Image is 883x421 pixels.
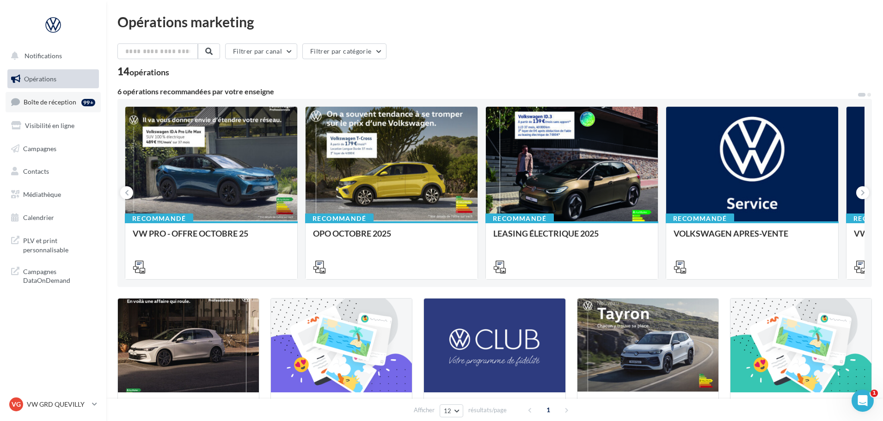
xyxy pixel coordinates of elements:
p: VW GRD QUEVILLY [27,400,88,409]
span: Visibilité en ligne [25,122,74,129]
span: Contacts [23,167,49,175]
span: 1 [871,390,878,397]
span: Campagnes [23,144,56,152]
div: LEASING ÉLECTRIQUE 2025 [493,229,650,247]
div: Recommandé [305,214,374,224]
span: Opérations [24,75,56,83]
div: OPO OCTOBRE 2025 [313,229,470,247]
button: 12 [440,404,463,417]
div: Opérations marketing [117,15,872,29]
span: Notifications [25,52,62,60]
span: Médiathèque [23,190,61,198]
span: 12 [444,407,452,415]
div: Recommandé [125,214,193,224]
div: 14 [117,67,169,77]
a: Campagnes DataOnDemand [6,262,101,289]
span: Calendrier [23,214,54,221]
a: Campagnes [6,139,101,159]
div: Recommandé [485,214,554,224]
button: Filtrer par canal [225,43,297,59]
div: VW PRO - OFFRE OCTOBRE 25 [133,229,290,247]
span: résultats/page [468,406,507,415]
span: VG [12,400,21,409]
a: Contacts [6,162,101,181]
button: Filtrer par catégorie [302,43,386,59]
a: PLV et print personnalisable [6,231,101,258]
div: VOLKSWAGEN APRES-VENTE [674,229,831,247]
button: Notifications [6,46,97,66]
span: Afficher [414,406,435,415]
a: VG VW GRD QUEVILLY [7,396,99,413]
a: Médiathèque [6,185,101,204]
a: Visibilité en ligne [6,116,101,135]
div: 6 opérations recommandées par votre enseigne [117,88,857,95]
span: Boîte de réception [24,98,76,106]
span: PLV et print personnalisable [23,234,95,254]
span: 1 [541,403,556,417]
a: Calendrier [6,208,101,227]
a: Opérations [6,69,101,89]
a: Boîte de réception99+ [6,92,101,112]
iframe: Intercom live chat [852,390,874,412]
span: Campagnes DataOnDemand [23,265,95,285]
div: 99+ [81,99,95,106]
div: opérations [129,68,169,76]
div: Recommandé [666,214,734,224]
